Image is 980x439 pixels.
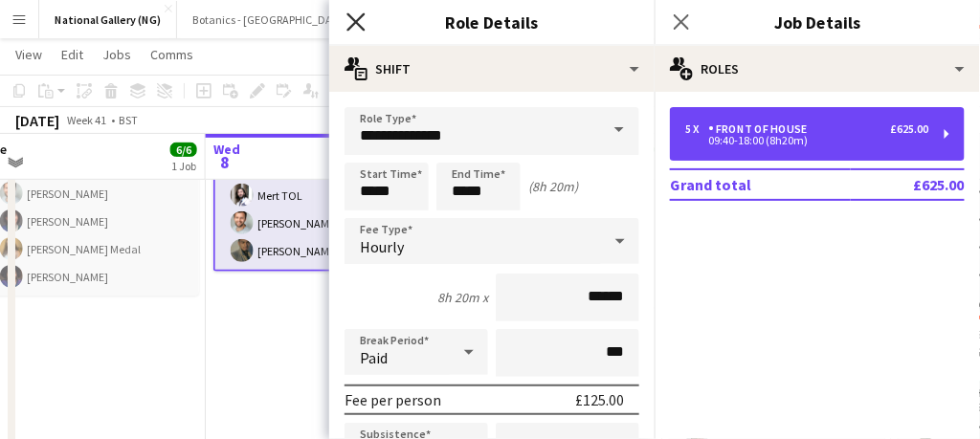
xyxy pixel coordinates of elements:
button: National Gallery (NG) [39,1,177,38]
app-card-role: Front of House5/509:40-18:00 (8h20m)[PERSON_NAME][PERSON_NAME]Mert TOL[PERSON_NAME][PERSON_NAME] [213,92,428,272]
div: (8h 20m) [528,178,578,195]
a: Comms [143,42,201,67]
div: 5 x [685,122,708,136]
span: Week 41 [63,113,111,127]
div: £125.00 [575,390,624,409]
span: Edit [61,46,83,63]
button: Botanics - [GEOGRAPHIC_DATA] [177,1,365,38]
div: Roles [655,46,980,92]
div: 1 Job [171,159,196,173]
span: Hourly [360,237,404,256]
span: 6/6 [170,143,197,157]
td: £625.00 [851,169,965,200]
div: Shift [329,46,655,92]
h3: Job Details [655,10,980,34]
span: Paid [360,348,388,367]
span: 8 [211,151,240,173]
div: £625.00 [891,122,929,136]
div: Fee per person [345,390,441,409]
td: Grand total [670,169,851,200]
span: View [15,46,42,63]
span: Jobs [102,46,131,63]
div: [DATE] [15,111,59,130]
h3: Role Details [329,10,655,34]
div: 09:40-18:00 (8h20m) [685,136,929,145]
div: BST [119,113,138,127]
a: Edit [54,42,91,67]
a: View [8,42,50,67]
div: Front of House [708,122,814,136]
div: 8h 20m x [437,289,488,306]
a: Jobs [95,42,139,67]
span: Wed [213,141,240,158]
span: Comms [150,46,193,63]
